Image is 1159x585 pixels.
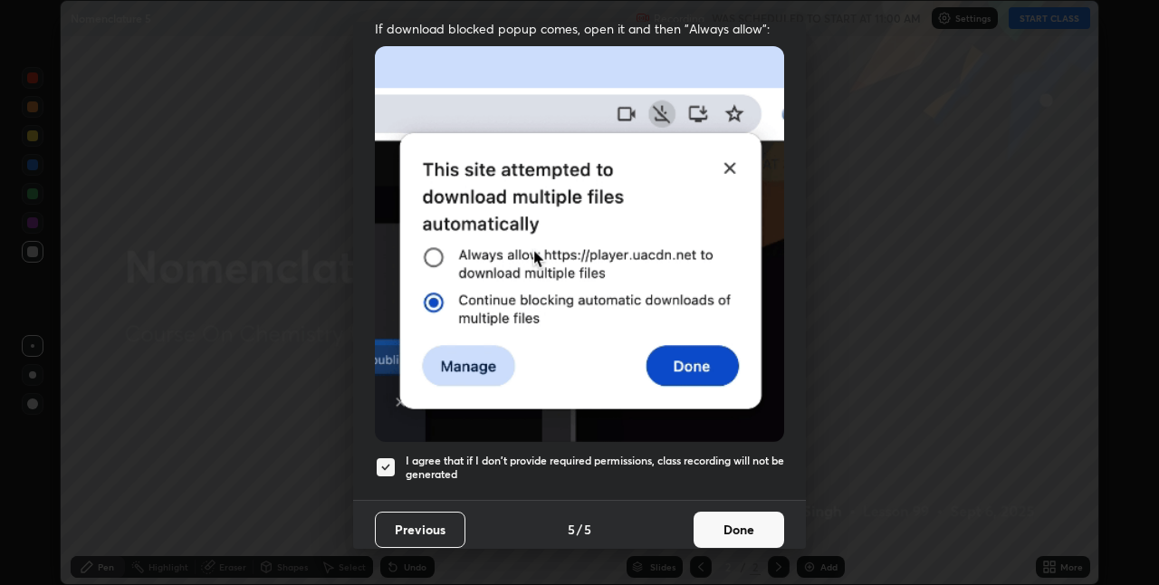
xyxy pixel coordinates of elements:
button: Done [694,512,784,548]
img: downloads-permission-blocked.gif [375,46,784,442]
span: If download blocked popup comes, open it and then "Always allow": [375,20,784,37]
h4: 5 [568,520,575,539]
h5: I agree that if I don't provide required permissions, class recording will not be generated [406,454,784,482]
h4: / [577,520,582,539]
h4: 5 [584,520,591,539]
button: Previous [375,512,465,548]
